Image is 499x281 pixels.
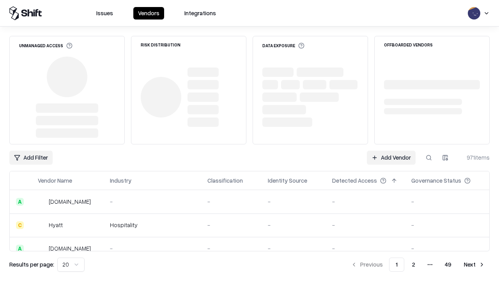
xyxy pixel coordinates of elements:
div: - [411,197,483,206]
div: - [207,244,255,253]
div: Detected Access [332,176,377,185]
div: Data Exposure [262,43,304,49]
div: Vendor Name [38,176,72,185]
div: Governance Status [411,176,461,185]
div: - [268,221,320,229]
div: C [16,221,24,229]
button: 2 [406,258,421,272]
button: 49 [439,258,458,272]
button: Add Filter [9,151,53,165]
img: Hyatt [38,221,46,229]
button: Issues [92,7,118,20]
div: - [110,197,195,206]
div: - [332,197,399,206]
div: - [411,221,483,229]
div: A [16,198,24,206]
div: - [268,244,320,253]
p: Results per page: [9,260,54,269]
img: intrado.com [38,198,46,206]
div: - [110,244,195,253]
button: 1 [389,258,404,272]
div: A [16,245,24,253]
div: Industry [110,176,131,185]
div: Risk Distribution [141,43,180,47]
div: Unmanaged Access [19,43,73,49]
div: - [332,244,399,253]
div: Hospitality [110,221,195,229]
div: Classification [207,176,243,185]
img: primesec.co.il [38,245,46,253]
a: Add Vendor [367,151,416,165]
div: [DOMAIN_NAME] [49,197,91,206]
div: - [332,221,399,229]
div: - [207,197,255,206]
div: Offboarded Vendors [384,43,433,47]
nav: pagination [346,258,490,272]
div: - [411,244,483,253]
button: Integrations [180,7,221,20]
button: Vendors [133,7,164,20]
div: - [207,221,255,229]
div: [DOMAIN_NAME] [49,244,91,253]
div: - [268,197,320,206]
div: 971 items [458,153,490,162]
div: Hyatt [49,221,63,229]
div: Identity Source [268,176,307,185]
button: Next [459,258,490,272]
